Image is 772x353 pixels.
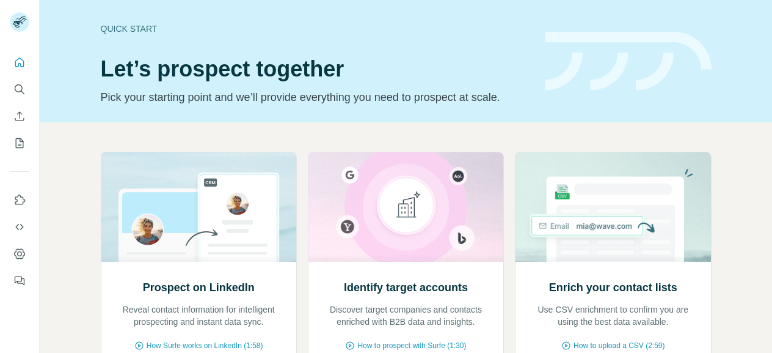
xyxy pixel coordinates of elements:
[10,132,29,154] button: My lists
[10,51,29,73] button: Quick start
[574,340,665,351] span: How to upload a CSV (2:59)
[143,279,255,296] h2: Prospect on LinkedIn
[321,303,491,328] p: Discover target companies and contacts enriched with B2B data and insights.
[308,152,504,262] img: Identify target accounts
[515,152,711,262] img: Enrich your contact lists
[344,279,468,296] h2: Identify target accounts
[101,57,530,81] h1: Let’s prospect together
[357,340,466,351] span: How to prospect with Surfe (1:30)
[10,216,29,238] button: Use Surfe API
[147,340,263,351] span: How Surfe works on LinkedIn (1:58)
[10,189,29,211] button: Use Surfe on LinkedIn
[101,23,530,35] div: Quick start
[101,89,530,106] p: Pick your starting point and we’ll provide everything you need to prospect at scale.
[10,270,29,292] button: Feedback
[10,105,29,127] button: Enrich CSV
[114,303,284,328] p: Reveal contact information for intelligent prospecting and instant data sync.
[549,279,677,296] h2: Enrich your contact lists
[545,32,712,91] img: banner
[528,303,698,328] p: Use CSV enrichment to confirm you are using the best data available.
[10,78,29,100] button: Search
[10,243,29,265] button: Dashboard
[101,152,297,262] img: Prospect on LinkedIn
